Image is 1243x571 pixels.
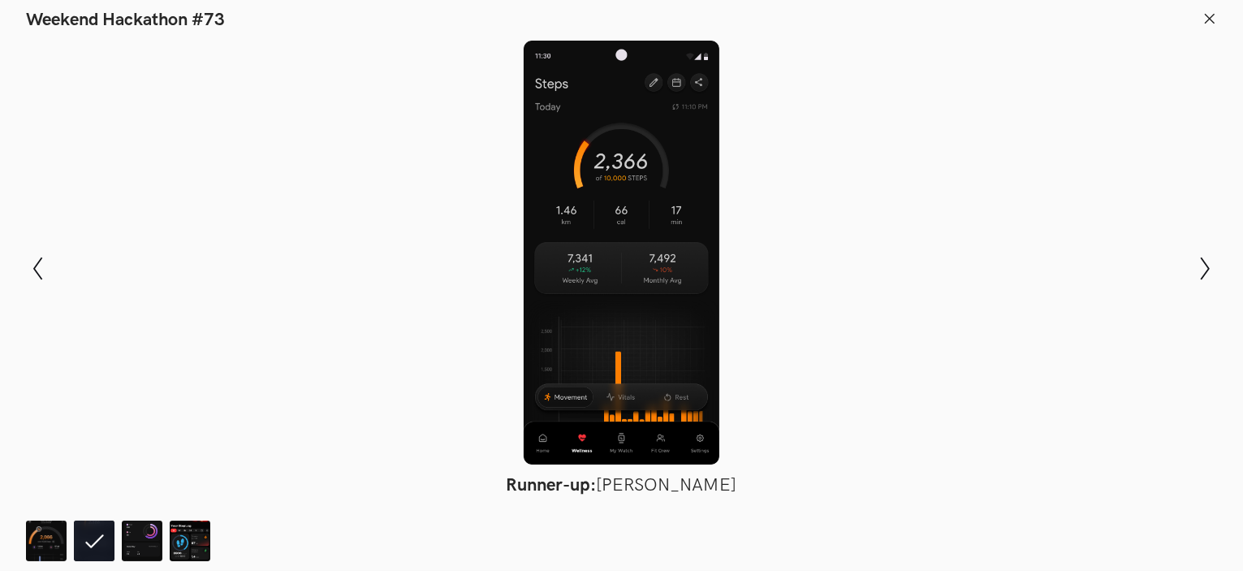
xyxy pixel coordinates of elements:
img: iPhone_16_-_5.png [170,521,210,561]
h1: Weekend Hackathon #73 [26,10,225,31]
strong: Runner-up: [507,474,597,496]
img: Boat_challenge.png [122,521,162,561]
img: Redesign_6.png [26,521,67,561]
figcaption: [PERSON_NAME] [135,474,1109,496]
